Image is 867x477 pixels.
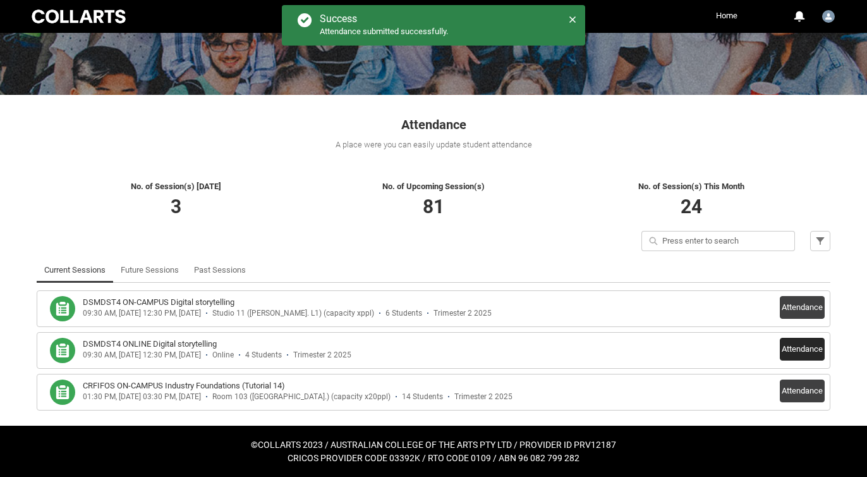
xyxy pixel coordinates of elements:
[320,13,448,25] div: Success
[780,380,825,402] button: Attendance
[186,257,253,283] li: Past Sessions
[423,195,444,218] span: 81
[810,231,830,251] button: Filter
[641,231,795,251] input: Press enter to search
[121,257,179,283] a: Future Sessions
[212,392,391,402] div: Room 103 ([GEOGRAPHIC_DATA].) (capacity x20ppl)
[638,182,744,191] span: No. of Session(s) This Month
[780,338,825,361] button: Attendance
[83,380,285,392] h3: CRFIFOS ON-CAMPUS Industry Foundations (Tutorial 14)
[780,296,825,319] button: Attendance
[382,182,485,191] span: No. of Upcoming Session(s)
[194,257,246,283] a: Past Sessions
[401,117,466,132] span: Attendance
[819,5,838,25] button: User Profile Faculty.lwatson
[822,10,835,23] img: Faculty.lwatson
[37,139,830,151] div: A place were you can easily update student attendance
[433,309,492,318] div: Trimester 2 2025
[454,392,512,402] div: Trimester 2 2025
[83,338,217,350] h3: DSMDST4 ONLINE Digital storytelling
[385,309,422,318] div: 6 Students
[83,350,201,360] div: 09:30 AM, [DATE] 12:30 PM, [DATE]
[212,309,374,318] div: Studio 11 ([PERSON_NAME]. L1) (capacity xppl)
[212,350,234,360] div: Online
[245,350,282,360] div: 4 Students
[44,257,106,283] a: Current Sessions
[293,350,351,360] div: Trimester 2 2025
[320,27,448,36] span: Attendance submitted successfully.
[83,296,234,309] h3: DSMDST4 ON-CAMPUS Digital storytelling
[83,309,201,318] div: 09:30 AM, [DATE] 12:30 PM, [DATE]
[113,257,186,283] li: Future Sessions
[713,6,741,25] a: Home
[131,182,221,191] span: No. of Session(s) [DATE]
[37,257,113,283] li: Current Sessions
[171,195,181,218] span: 3
[83,392,201,402] div: 01:30 PM, [DATE] 03:30 PM, [DATE]
[681,195,702,218] span: 24
[402,392,443,402] div: 14 Students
